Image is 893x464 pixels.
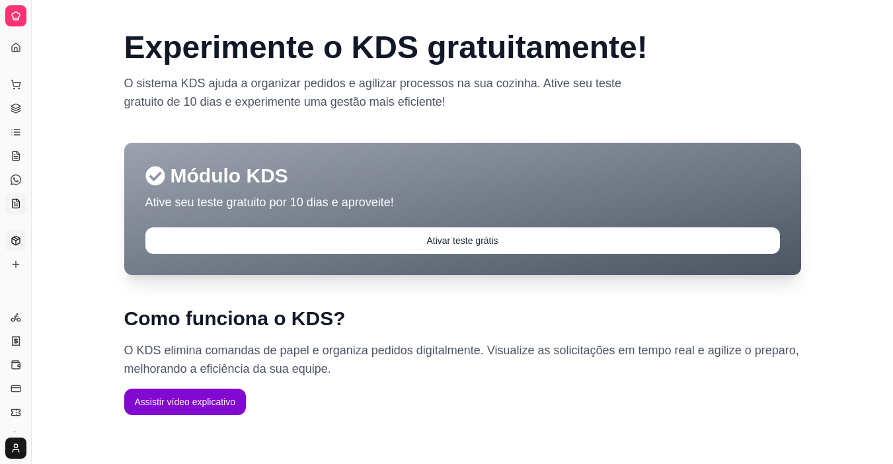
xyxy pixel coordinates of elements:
[145,193,780,212] p: Ative seu teste gratuito por 10 dias e aproveite!
[124,341,801,378] p: O KDS elimina comandas de papel e organiza pedidos digitalmente. Visualize as solicitações em tem...
[124,396,247,407] a: Assistir vídeo explicativo
[124,74,632,111] p: O sistema KDS ajuda a organizar pedidos e agilizar processos na sua cozinha. Ative seu teste grat...
[124,389,247,415] button: Assistir vídeo explicativo
[124,32,801,63] h2: Experimente o KDS gratuitamente !
[145,227,780,254] button: Ativar teste grátis
[124,307,801,330] h2: Como funciona o KDS?
[145,164,780,188] p: Módulo KDS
